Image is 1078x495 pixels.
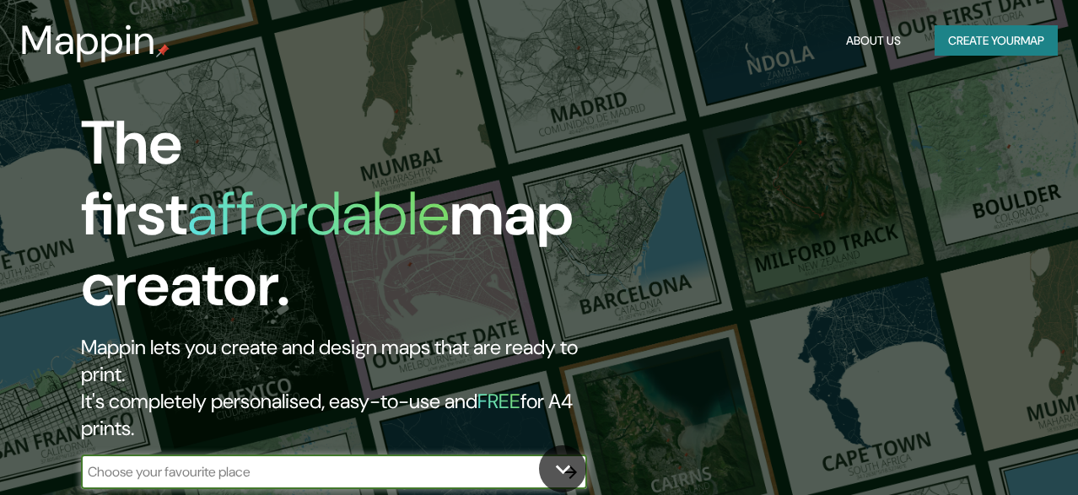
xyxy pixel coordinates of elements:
[935,25,1058,56] button: Create yourmap
[20,17,156,64] h3: Mappin
[839,25,908,56] button: About Us
[187,175,450,253] h1: affordable
[81,334,620,442] h2: Mappin lets you create and design maps that are ready to print. It's completely personalised, eas...
[477,388,520,414] h5: FREE
[156,44,170,57] img: mappin-pin
[81,462,553,482] input: Choose your favourite place
[81,108,620,334] h1: The first map creator.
